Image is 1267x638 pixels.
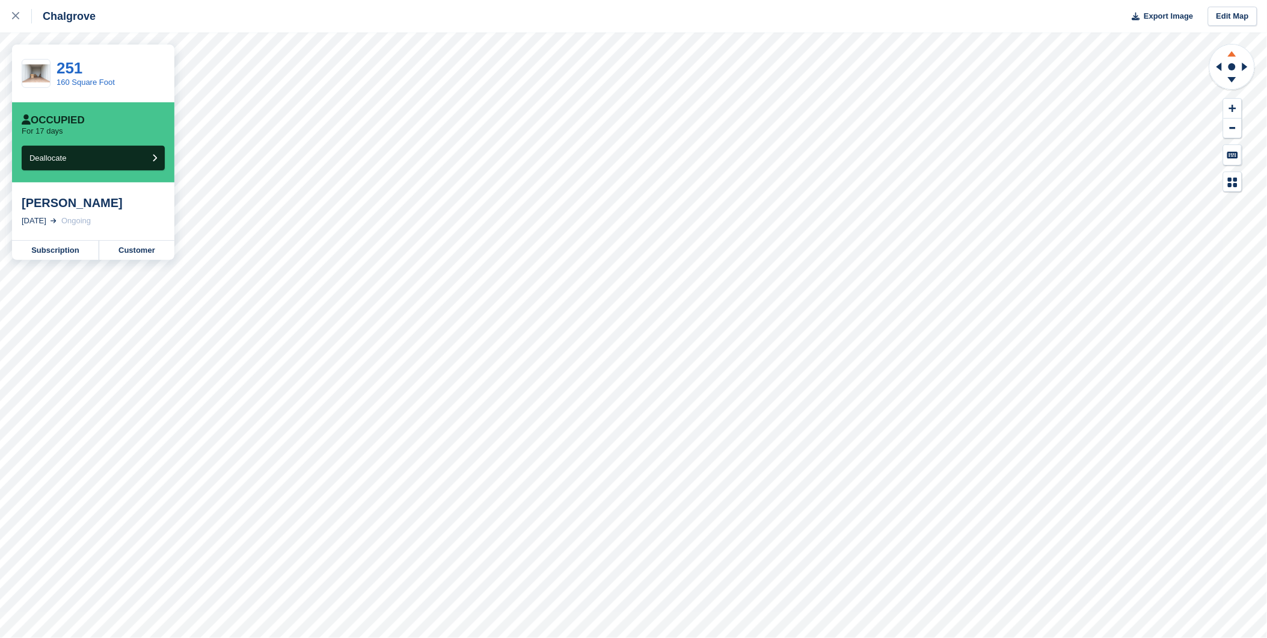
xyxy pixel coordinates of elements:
[57,59,82,77] a: 251
[12,241,99,260] a: Subscription
[99,241,174,260] a: Customer
[1208,7,1257,26] a: Edit Map
[22,126,63,136] p: For 17 days
[1224,145,1242,165] button: Keyboard Shortcuts
[1224,172,1242,192] button: Map Legend
[1224,119,1242,138] button: Zoom Out
[22,215,46,227] div: [DATE]
[61,215,91,227] div: Ongoing
[22,64,50,83] img: 160%20Square%20Foot.jpg
[1224,99,1242,119] button: Zoom In
[57,78,115,87] a: 160 Square Foot
[1144,10,1193,22] span: Export Image
[1125,7,1194,26] button: Export Image
[29,153,66,163] span: Deallocate
[51,218,57,223] img: arrow-right-light-icn-cde0832a797a2874e46488d9cf13f60e5c3a73dbe684e267c42b8395dfbc2abf.svg
[22,146,165,170] button: Deallocate
[22,196,165,210] div: [PERSON_NAME]
[22,114,85,126] div: Occupied
[32,9,96,23] div: Chalgrove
